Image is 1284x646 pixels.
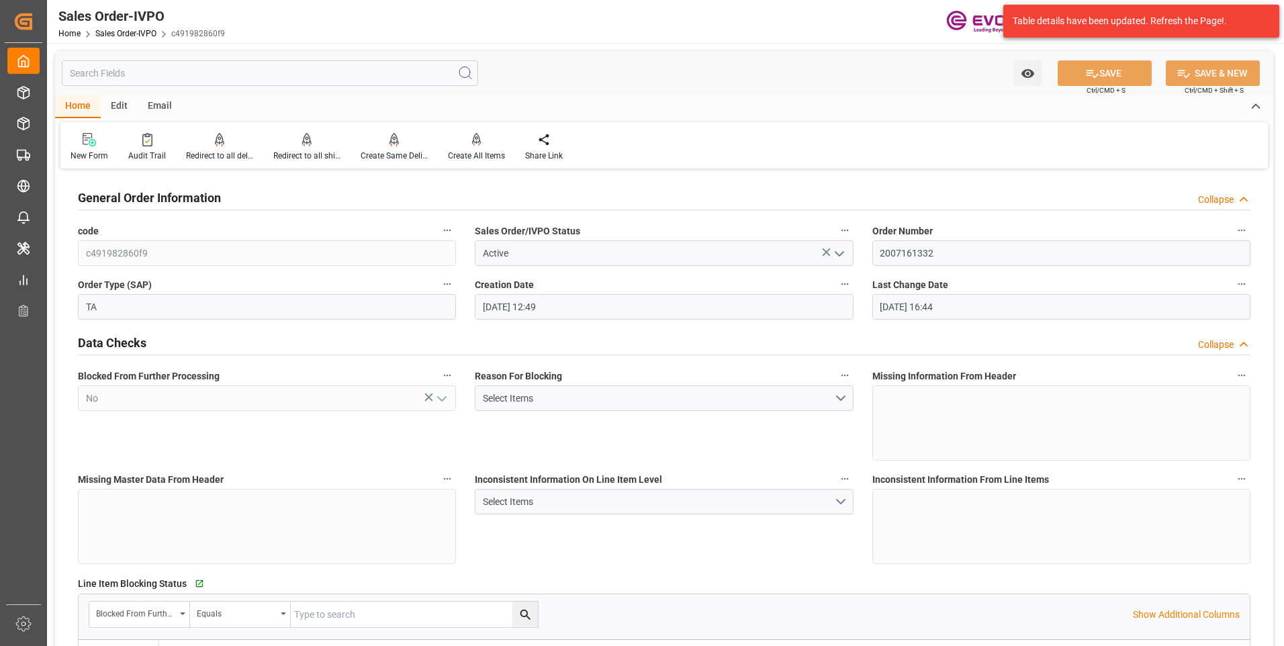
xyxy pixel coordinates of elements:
button: Inconsistent Information On Line Item Level [836,470,854,488]
a: Sales Order-IVPO [95,29,156,38]
div: Collapse [1198,193,1234,207]
div: Blocked From Further Processing [96,604,175,620]
button: SAVE & NEW [1166,60,1260,86]
img: Evonik-brand-mark-Deep-Purple-RGB.jpeg_1700498283.jpeg [946,10,1034,34]
div: Audit Trail [128,150,166,162]
span: Blocked From Further Processing [78,369,220,383]
input: Type to search [291,602,538,627]
span: Missing Master Data From Header [78,473,224,487]
button: Reason For Blocking [836,367,854,384]
input: Search Fields [62,60,478,86]
h2: General Order Information [78,189,221,207]
button: Missing Information From Header [1233,367,1250,384]
button: open menu [190,602,291,627]
button: SAVE [1058,60,1152,86]
button: Missing Master Data From Header [439,470,456,488]
span: Reason For Blocking [475,369,562,383]
span: Order Type (SAP) [78,278,152,292]
div: Home [55,95,101,118]
button: open menu [475,489,853,514]
input: DD.MM.YYYY HH:MM [475,294,853,320]
button: Blocked From Further Processing [439,367,456,384]
span: Ctrl/CMD + Shift + S [1185,85,1244,95]
div: Sales Order-IVPO [58,6,225,26]
div: Share Link [525,150,563,162]
div: Create Same Delivery Date [361,150,428,162]
span: Line Item Blocking Status [78,577,187,591]
button: Inconsistent Information From Line Items [1233,470,1250,488]
div: Table details have been updated. Refresh the Page!. [1013,14,1260,28]
button: open menu [1014,60,1042,86]
button: Sales Order/IVPO Status [836,222,854,239]
div: Select Items [483,495,834,509]
span: Last Change Date [872,278,948,292]
button: Creation Date [836,275,854,293]
p: Show Additional Columns [1133,608,1240,622]
button: code [439,222,456,239]
button: open menu [89,602,190,627]
a: Home [58,29,81,38]
button: Order Number [1233,222,1250,239]
button: open menu [431,388,451,409]
span: Creation Date [475,278,534,292]
span: Inconsistent Information On Line Item Level [475,473,662,487]
input: DD.MM.YYYY HH:MM [872,294,1250,320]
h2: Data Checks [78,334,146,352]
span: Sales Order/IVPO Status [475,224,580,238]
div: Edit [101,95,138,118]
span: code [78,224,99,238]
div: Equals [197,604,276,620]
div: Redirect to all shipments [273,150,340,162]
div: New Form [71,150,108,162]
div: Collapse [1198,338,1234,352]
div: Email [138,95,182,118]
div: Redirect to all deliveries [186,150,253,162]
button: Last Change Date [1233,275,1250,293]
span: Inconsistent Information From Line Items [872,473,1049,487]
button: Order Type (SAP) [439,275,456,293]
button: open menu [828,243,848,264]
button: open menu [475,385,853,411]
span: Missing Information From Header [872,369,1016,383]
span: Order Number [872,224,933,238]
div: Select Items [483,391,834,406]
span: Ctrl/CMD + S [1087,85,1126,95]
button: search button [512,602,538,627]
div: Create All Items [448,150,505,162]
